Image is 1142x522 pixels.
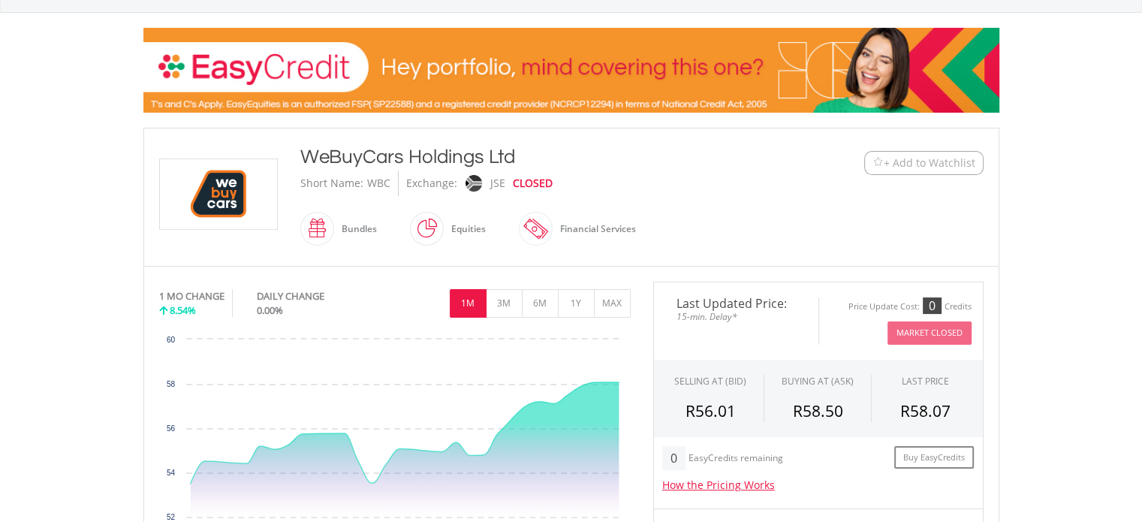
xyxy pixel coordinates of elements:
[257,289,375,303] div: DAILY CHANGE
[300,143,772,170] div: WeBuyCars Holdings Ltd
[553,211,636,247] div: Financial Services
[300,170,363,196] div: Short Name:
[159,289,224,303] div: 1 MO CHANGE
[689,453,783,466] div: EasyCredits remaining
[662,478,775,492] a: How the Pricing Works
[406,170,457,196] div: Exchange:
[490,170,505,196] div: JSE
[170,303,196,317] span: 8.54%
[166,424,175,433] text: 56
[522,289,559,318] button: 6M
[872,157,884,168] img: Watchlist
[665,297,807,309] span: Last Updated Price:
[887,321,972,345] button: Market Closed
[662,446,686,470] div: 0
[143,28,999,113] img: EasyCredit Promotion Banner
[665,309,807,324] span: 15-min. Delay*
[674,375,746,388] div: SELLING AT (BID)
[166,336,175,344] text: 60
[594,289,631,318] button: MAX
[367,170,390,196] div: WBC
[486,289,523,318] button: 3M
[166,469,175,477] text: 54
[513,170,553,196] div: CLOSED
[923,297,942,314] div: 0
[864,151,984,175] button: Watchlist + Add to Watchlist
[558,289,595,318] button: 1Y
[162,159,275,229] img: EQU.ZA.WBC.png
[945,301,972,312] div: Credits
[450,289,487,318] button: 1M
[465,175,481,192] img: jse.png
[902,375,949,388] div: LAST PRICE
[257,303,283,317] span: 0.00%
[166,513,175,521] text: 52
[848,301,920,312] div: Price Update Cost:
[894,446,974,469] a: Buy EasyCredits
[900,400,951,421] span: R58.07
[792,400,842,421] span: R58.50
[334,211,377,247] div: Bundles
[782,375,854,388] span: BUYING AT (ASK)
[686,400,736,421] span: R56.01
[444,211,486,247] div: Equities
[166,380,175,388] text: 58
[884,155,975,170] span: + Add to Watchlist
